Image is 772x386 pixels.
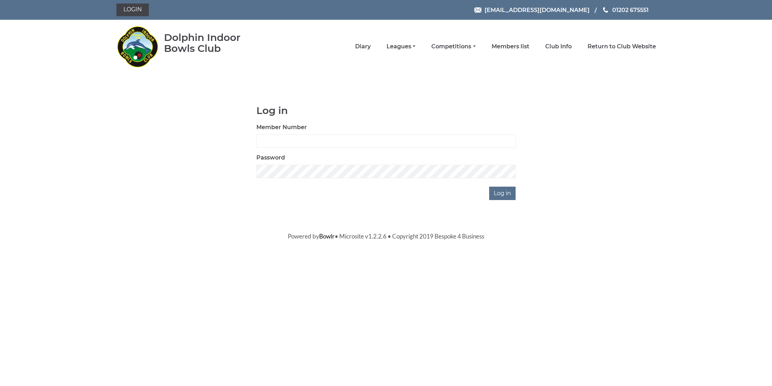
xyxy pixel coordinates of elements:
[355,43,371,50] a: Diary
[588,43,656,50] a: Return to Club Website
[116,4,149,16] a: Login
[319,233,335,240] a: Bowlr
[612,6,649,13] span: 01202 675551
[164,32,263,54] div: Dolphin Indoor Bowls Club
[489,187,516,200] input: Log in
[603,7,608,13] img: Phone us
[387,43,415,50] a: Leagues
[474,7,481,13] img: Email
[492,43,529,50] a: Members list
[256,153,285,162] label: Password
[256,123,307,132] label: Member Number
[116,22,159,71] img: Dolphin Indoor Bowls Club
[431,43,475,50] a: Competitions
[602,6,649,14] a: Phone us 01202 675551
[288,233,484,240] span: Powered by • Microsite v1.2.2.6 • Copyright 2019 Bespoke 4 Business
[485,6,590,13] span: [EMAIL_ADDRESS][DOMAIN_NAME]
[474,6,590,14] a: Email [EMAIL_ADDRESS][DOMAIN_NAME]
[256,105,516,116] h1: Log in
[545,43,572,50] a: Club Info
